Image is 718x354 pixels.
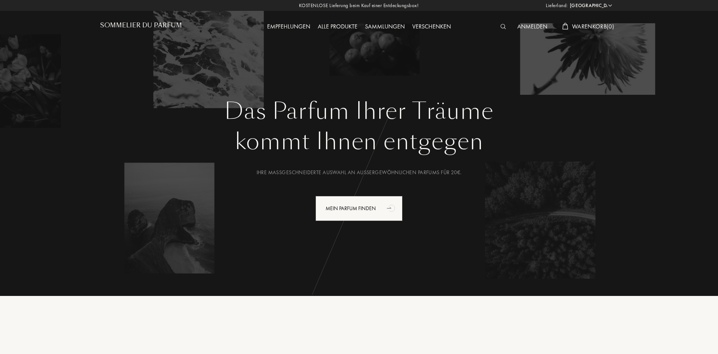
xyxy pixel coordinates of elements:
a: Sommelier du Parfum [100,22,182,32]
span: Lieferland: [546,2,568,9]
a: Alle Produkte [314,22,361,30]
div: Empfehlungen [263,22,314,32]
div: Mein Parfum finden [315,196,403,221]
div: Anmelden [514,22,551,32]
a: Empfehlungen [263,22,314,30]
a: Sammlungen [361,22,409,30]
a: Mein Parfum findenanimation [310,196,408,221]
div: Sammlungen [361,22,409,32]
div: Ihre maßgeschneiderte Auswahl an außergewöhnlichen Parfums für 20€. [106,169,612,176]
a: Anmelden [514,22,551,30]
a: Verschenken [409,22,455,30]
h1: Sommelier du Parfum [100,22,182,29]
h1: Das Parfum Ihrer Träume [106,98,612,125]
img: cart_white.svg [562,23,568,30]
div: kommt Ihnen entgegen [106,125,612,158]
img: search_icn_white.svg [500,24,506,29]
div: Alle Produkte [314,22,361,32]
div: animation [384,200,399,215]
span: Warenkorb ( 0 ) [572,22,614,30]
div: Verschenken [409,22,455,32]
